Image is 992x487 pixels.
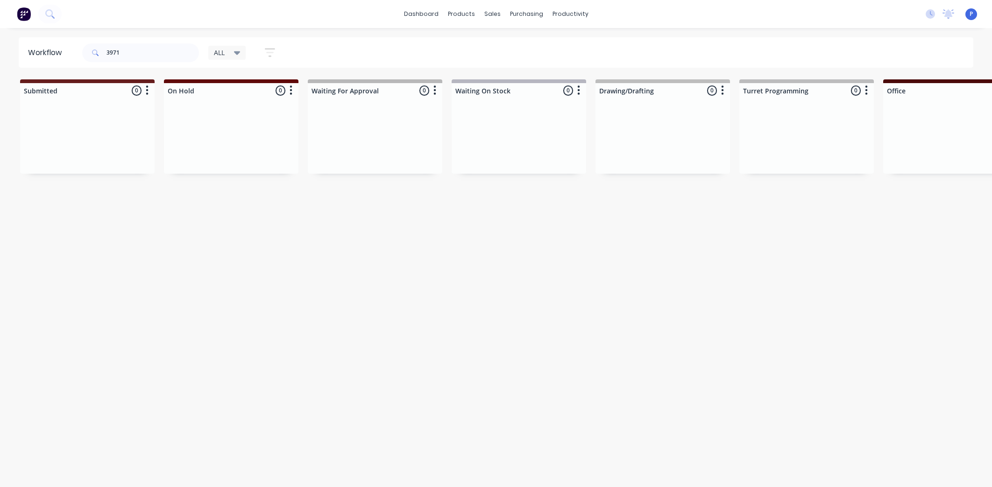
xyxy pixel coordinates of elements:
[106,43,199,62] input: Search for orders...
[214,48,225,57] span: ALL
[548,7,593,21] div: productivity
[399,7,443,21] a: dashboard
[28,47,66,58] div: Workflow
[505,7,548,21] div: purchasing
[17,7,31,21] img: Factory
[443,7,480,21] div: products
[970,10,973,18] span: P
[480,7,505,21] div: sales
